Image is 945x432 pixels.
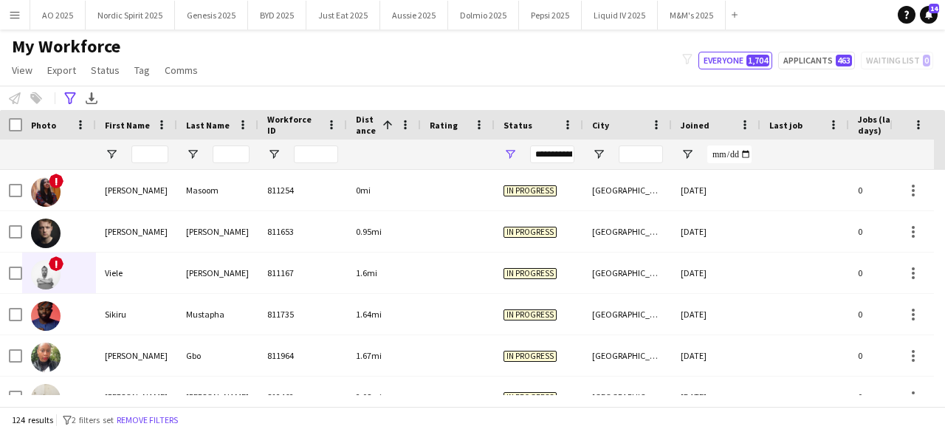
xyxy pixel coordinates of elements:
[849,294,945,335] div: 0
[91,64,120,77] span: Status
[96,211,177,252] div: [PERSON_NAME]
[504,351,557,362] span: In progress
[836,55,852,66] span: 463
[31,120,56,131] span: Photo
[258,170,347,210] div: 811254
[49,174,63,188] span: !
[177,170,258,210] div: Masoom
[681,148,694,161] button: Open Filter Menu
[769,120,803,131] span: Last job
[31,343,61,372] img: Goran Gbo
[672,170,760,210] div: [DATE]
[519,1,582,30] button: Pepsi 2025
[177,377,258,417] div: [PERSON_NAME]
[96,294,177,335] div: Sikiru
[504,120,532,131] span: Status
[165,64,198,77] span: Comms
[30,1,86,30] button: AO 2025
[31,219,61,248] img: Luke Gallagher
[746,55,769,66] span: 1,704
[267,114,320,136] span: Workforce ID
[849,211,945,252] div: 0
[448,1,519,30] button: Dolmio 2025
[105,148,118,161] button: Open Filter Menu
[96,253,177,293] div: Viele
[707,145,752,163] input: Joined Filter Input
[186,148,199,161] button: Open Filter Menu
[258,253,347,293] div: 811167
[258,211,347,252] div: 811653
[778,52,855,69] button: Applicants463
[504,185,557,196] span: In progress
[134,64,150,77] span: Tag
[6,61,38,80] a: View
[356,226,382,237] span: 0.95mi
[177,294,258,335] div: Mustapha
[849,170,945,210] div: 0
[85,61,126,80] a: Status
[258,294,347,335] div: 811735
[920,6,938,24] a: 14
[592,120,609,131] span: City
[430,120,458,131] span: Rating
[356,309,382,320] span: 1.64mi
[583,377,672,417] div: [GEOGRAPHIC_DATA]
[128,61,156,80] a: Tag
[681,120,709,131] span: Joined
[186,120,230,131] span: Last Name
[619,145,663,163] input: City Filter Input
[177,335,258,376] div: Gbo
[31,301,61,331] img: Sikiru Mustapha
[175,1,248,30] button: Genesis 2025
[177,211,258,252] div: [PERSON_NAME]
[177,253,258,293] div: [PERSON_NAME]
[83,89,100,107] app-action-btn: Export XLSX
[41,61,82,80] a: Export
[96,377,177,417] div: [PERSON_NAME]
[672,253,760,293] div: [DATE]
[72,414,114,425] span: 2 filters set
[849,377,945,417] div: 0
[504,148,517,161] button: Open Filter Menu
[504,392,557,403] span: In progress
[672,211,760,252] div: [DATE]
[294,145,338,163] input: Workforce ID Filter Input
[258,377,347,417] div: 812462
[672,377,760,417] div: [DATE]
[356,350,382,361] span: 1.67mi
[47,64,76,77] span: Export
[583,294,672,335] div: [GEOGRAPHIC_DATA]
[929,4,939,13] span: 14
[356,267,377,278] span: 1.6mi
[31,384,61,414] img: Sophie Beale
[96,335,177,376] div: [PERSON_NAME]
[213,145,250,163] input: Last Name Filter Input
[267,148,281,161] button: Open Filter Menu
[380,1,448,30] button: Aussie 2025
[61,89,79,107] app-action-btn: Advanced filters
[592,148,605,161] button: Open Filter Menu
[504,227,557,238] span: In progress
[86,1,175,30] button: Nordic Spirit 2025
[105,120,150,131] span: First Name
[504,309,557,320] span: In progress
[248,1,306,30] button: BYD 2025
[849,253,945,293] div: 0
[131,145,168,163] input: First Name Filter Input
[583,335,672,376] div: [GEOGRAPHIC_DATA]
[12,35,120,58] span: My Workforce
[858,114,918,136] span: Jobs (last 90 days)
[849,335,945,376] div: 0
[582,1,658,30] button: Liquid IV 2025
[96,170,177,210] div: [PERSON_NAME]
[504,268,557,279] span: In progress
[159,61,204,80] a: Comms
[356,391,382,402] span: 2.08mi
[583,211,672,252] div: [GEOGRAPHIC_DATA]
[258,335,347,376] div: 811964
[31,260,61,289] img: Viele Murray
[356,114,377,136] span: Distance
[114,412,181,428] button: Remove filters
[698,52,772,69] button: Everyone1,704
[49,256,63,271] span: !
